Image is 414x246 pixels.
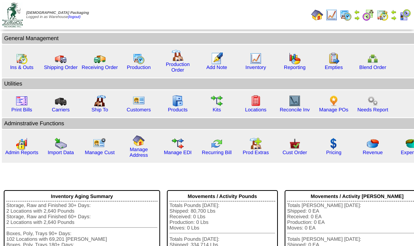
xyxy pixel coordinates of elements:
[6,192,157,201] div: Inventory Aging Summary
[94,52,106,64] img: truck2.gif
[211,138,223,150] img: reconcile.gif
[250,138,262,150] img: prodextras.gif
[82,64,118,70] a: Receiving Order
[376,9,388,21] img: calendarinout.gif
[326,150,342,155] a: Pricing
[55,138,67,150] img: import.gif
[130,147,148,158] a: Manage Address
[172,49,184,61] img: factory.gif
[354,15,360,21] img: arrowright.gif
[68,15,81,19] a: (logout)
[11,107,32,112] a: Print Bills
[16,95,28,107] img: invoice2.gif
[250,95,262,107] img: locations.gif
[26,11,89,19] span: Logged in as Warehouse
[91,107,108,112] a: Ship To
[243,150,269,155] a: Prod Extras
[311,9,323,21] img: home.gif
[85,150,114,155] a: Manage Cust
[94,95,106,107] img: factory2.gif
[280,107,310,112] a: Reconcile Inv
[391,9,397,15] img: arrowleft.gif
[391,15,397,21] img: arrowright.gif
[52,107,69,112] a: Carriers
[357,107,388,112] a: Needs Report
[289,95,301,107] img: line_graph2.gif
[250,52,262,64] img: line_graph.gif
[325,9,337,21] img: line_graph.gif
[2,2,23,27] img: zoroco-logo-small.webp
[16,52,28,64] img: calendarinout.gif
[363,150,382,155] a: Revenue
[166,61,190,73] a: Production Order
[354,9,360,15] img: arrowleft.gif
[246,64,266,70] a: Inventory
[16,138,28,150] img: graph2.png
[340,9,352,21] img: calendarprod.gif
[245,107,266,112] a: Locations
[133,135,145,147] img: home.gif
[164,150,192,155] a: Manage EDI
[55,95,67,107] img: truck3.gif
[127,107,151,112] a: Customers
[133,52,145,64] img: calendarprod.gif
[362,9,374,21] img: calendarblend.gif
[328,95,340,107] img: po.png
[26,11,89,15] span: [DEMOGRAPHIC_DATA] Packaging
[289,52,301,64] img: graph.gif
[5,150,38,155] a: Admin Reports
[202,150,231,155] a: Recurring Bill
[359,64,386,70] a: Blend Order
[44,64,78,70] a: Shipping Order
[206,64,227,70] a: Add Note
[93,138,107,150] img: managecust.png
[367,138,379,150] img: pie_chart.png
[172,138,184,150] img: edi.gif
[55,52,67,64] img: truck.gif
[169,192,275,201] div: Movements / Activity Pounds
[211,95,223,107] img: workflow.gif
[325,64,343,70] a: Empties
[168,107,188,112] a: Products
[319,107,348,112] a: Manage POs
[367,95,379,107] img: workflow.png
[211,52,223,64] img: orders.gif
[10,64,33,70] a: Ins & Outs
[328,138,340,150] img: dollar.gif
[48,150,74,155] a: Import Data
[282,150,307,155] a: Cust Order
[213,107,221,112] a: Kits
[289,138,301,150] img: cust_order.png
[284,64,306,70] a: Reporting
[367,52,379,64] img: network.png
[172,95,184,107] img: cabinet.gif
[127,64,151,70] a: Production
[133,95,145,107] img: customers.gif
[328,52,340,64] img: workorder.gif
[399,9,411,21] img: calendarcustomer.gif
